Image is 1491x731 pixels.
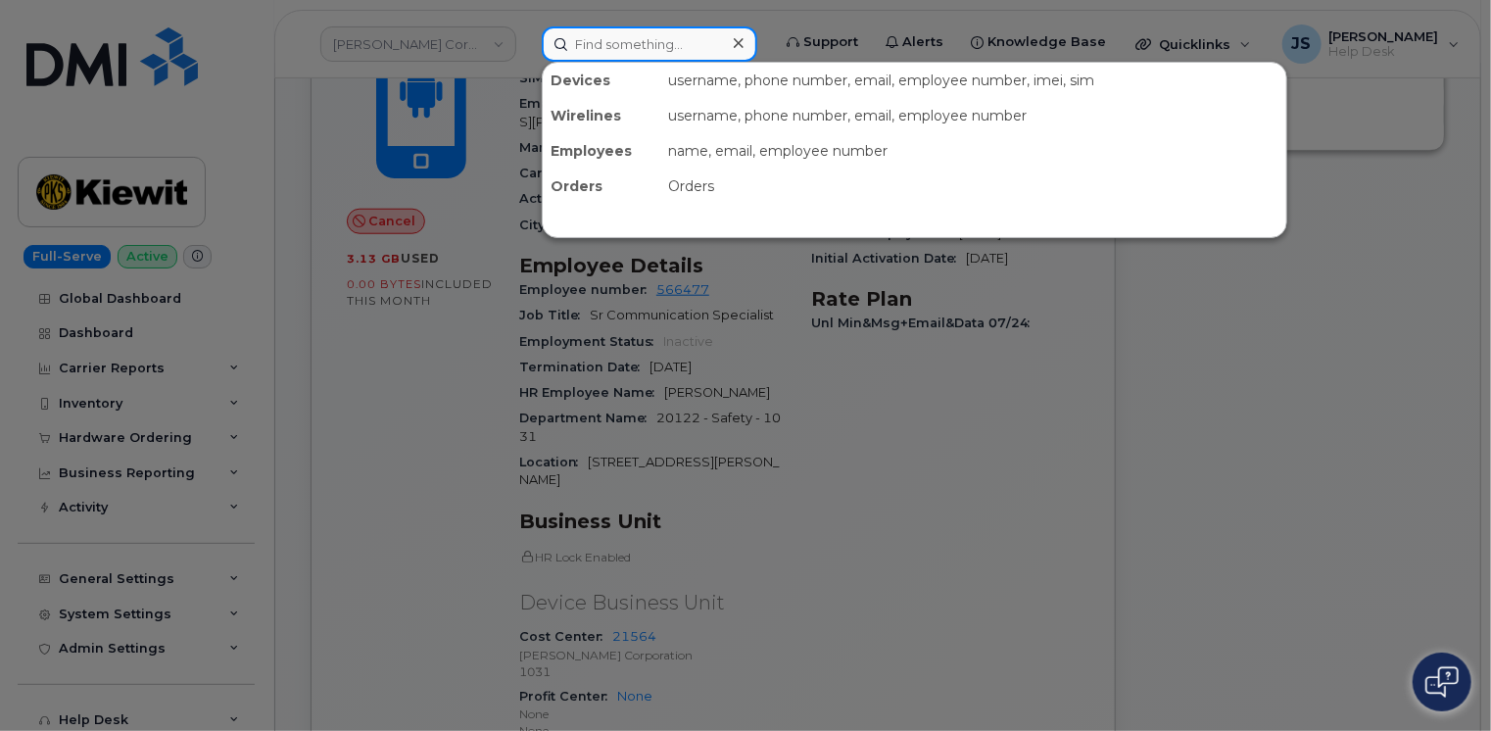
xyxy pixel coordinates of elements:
[542,26,757,62] input: Find something...
[543,63,660,98] div: Devices
[543,133,660,169] div: Employees
[660,169,1286,204] div: Orders
[660,133,1286,169] div: name, email, employee number
[543,169,660,204] div: Orders
[1425,666,1459,698] img: Open chat
[543,98,660,133] div: Wirelines
[660,98,1286,133] div: username, phone number, email, employee number
[660,63,1286,98] div: username, phone number, email, employee number, imei, sim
